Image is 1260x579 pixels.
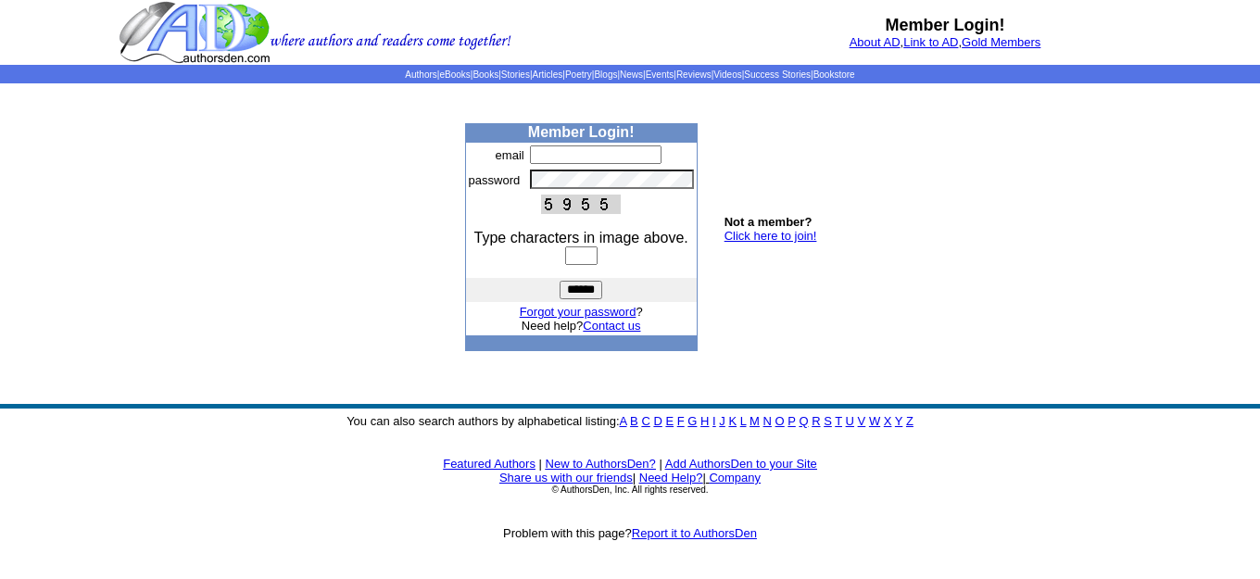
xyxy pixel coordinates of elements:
[546,457,656,471] a: New to AuthorsDen?
[812,414,820,428] a: R
[541,195,621,214] img: This Is CAPTCHA Image
[499,471,633,485] a: Share us with our friends
[813,69,855,80] a: Bookstore
[443,457,535,471] a: Featured Authors
[886,16,1005,34] b: Member Login!
[474,230,688,245] font: Type characters in image above.
[724,215,813,229] b: Not a member?
[520,305,636,319] a: Forgot your password
[775,414,785,428] a: O
[665,414,674,428] a: E
[533,69,563,80] a: Articles
[528,124,635,140] b: Member Login!
[620,414,627,428] a: A
[787,414,795,428] a: P
[501,69,530,80] a: Stories
[903,35,958,49] a: Link to AD
[835,414,842,428] a: T
[565,69,592,80] a: Poetry
[850,35,1041,49] font: , ,
[583,319,640,333] a: Contact us
[713,69,741,80] a: Videos
[700,414,709,428] a: H
[850,35,901,49] a: About AD
[472,69,498,80] a: Books
[439,69,470,80] a: eBooks
[346,414,913,428] font: You can also search authors by alphabetical listing:
[551,485,708,495] font: © AuthorsDen, Inc. All rights reserved.
[884,414,892,428] a: X
[740,414,747,428] a: L
[728,414,737,428] a: K
[641,414,649,428] a: C
[906,414,913,428] a: Z
[632,526,757,540] a: Report it to AuthorsDen
[719,414,725,428] a: J
[962,35,1040,49] a: Gold Members
[763,414,772,428] a: N
[665,457,817,471] a: Add AuthorsDen to your Site
[709,471,761,485] a: Company
[846,414,854,428] a: U
[677,414,685,428] a: F
[405,69,854,80] span: | | | | | | | | | | | |
[639,471,703,485] a: Need Help?
[712,414,716,428] a: I
[522,319,641,333] font: Need help?
[869,414,880,428] a: W
[469,173,521,187] font: password
[630,414,638,428] a: B
[659,457,661,471] font: |
[496,148,524,162] font: email
[594,69,617,80] a: Blogs
[687,414,697,428] a: G
[653,414,661,428] a: D
[724,229,817,243] a: Click here to join!
[405,69,436,80] a: Authors
[646,69,674,80] a: Events
[858,414,866,428] a: V
[799,414,808,428] a: Q
[503,526,757,540] font: Problem with this page?
[750,414,760,428] a: M
[824,414,832,428] a: S
[744,69,811,80] a: Success Stories
[620,69,643,80] a: News
[676,69,712,80] a: Reviews
[702,471,761,485] font: |
[633,471,636,485] font: |
[539,457,542,471] font: |
[895,414,902,428] a: Y
[520,305,643,319] font: ?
